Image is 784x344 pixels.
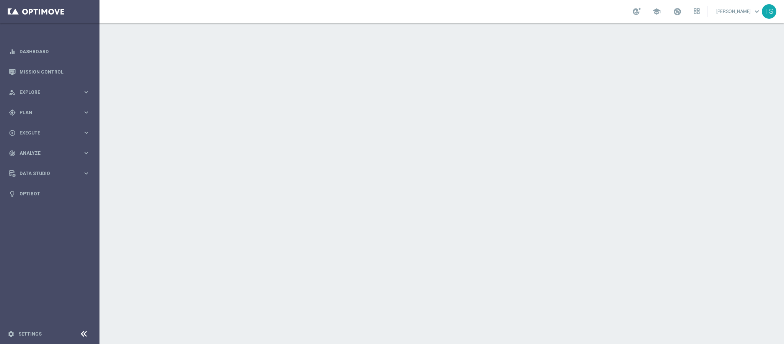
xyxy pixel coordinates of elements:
[9,109,83,116] div: Plan
[18,332,42,336] a: Settings
[8,69,90,75] button: Mission Control
[762,4,776,19] div: TS
[9,183,90,204] div: Optibot
[652,7,661,16] span: school
[83,149,90,157] i: keyboard_arrow_right
[9,48,16,55] i: equalizer
[20,151,83,156] span: Analyze
[8,130,90,136] button: play_circle_outline Execute keyboard_arrow_right
[83,170,90,177] i: keyboard_arrow_right
[753,7,761,16] span: keyboard_arrow_down
[20,171,83,176] span: Data Studio
[83,109,90,116] i: keyboard_arrow_right
[8,150,90,156] button: track_changes Analyze keyboard_arrow_right
[9,150,83,157] div: Analyze
[9,89,83,96] div: Explore
[8,191,90,197] button: lightbulb Optibot
[20,183,90,204] a: Optibot
[20,110,83,115] span: Plan
[9,150,16,157] i: track_changes
[8,49,90,55] button: equalizer Dashboard
[8,331,15,337] i: settings
[83,88,90,96] i: keyboard_arrow_right
[9,109,16,116] i: gps_fixed
[83,129,90,136] i: keyboard_arrow_right
[9,129,16,136] i: play_circle_outline
[20,41,90,62] a: Dashboard
[8,170,90,177] button: Data Studio keyboard_arrow_right
[20,62,90,82] a: Mission Control
[9,89,16,96] i: person_search
[20,90,83,95] span: Explore
[9,129,83,136] div: Execute
[9,41,90,62] div: Dashboard
[9,170,83,177] div: Data Studio
[20,131,83,135] span: Execute
[716,6,762,17] a: [PERSON_NAME]keyboard_arrow_down
[8,89,90,95] button: person_search Explore keyboard_arrow_right
[9,190,16,197] i: lightbulb
[8,110,90,116] button: gps_fixed Plan keyboard_arrow_right
[9,62,90,82] div: Mission Control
